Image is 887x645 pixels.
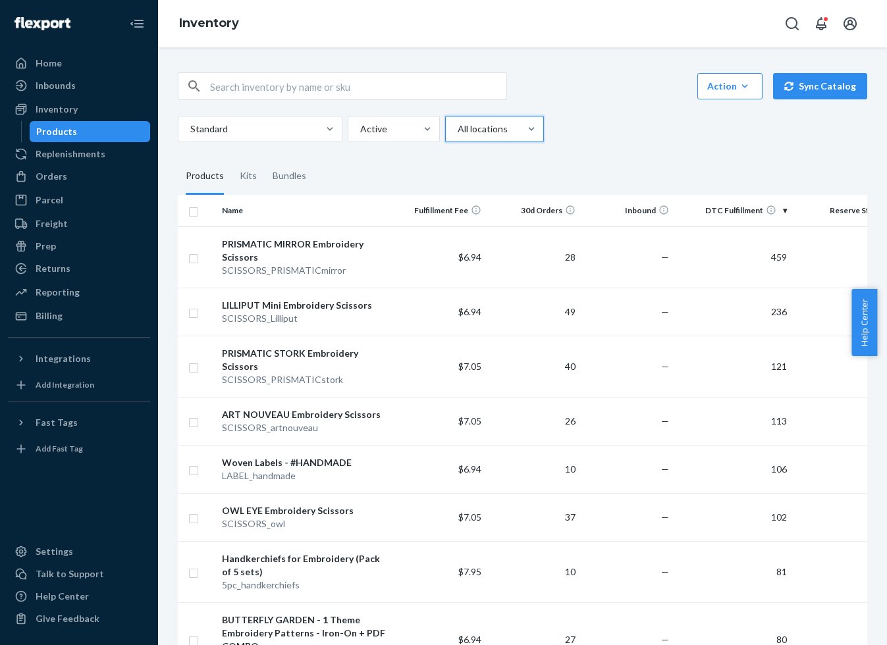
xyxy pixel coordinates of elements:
ol: breadcrumbs [169,5,250,43]
td: 121 [674,336,792,397]
div: Bundles [273,158,306,195]
td: 28 [487,226,581,288]
td: 26 [487,397,581,445]
div: PRISMATIC STORK Embroidery Scissors [222,347,387,373]
button: Talk to Support [8,563,150,584]
div: Add Fast Tag [36,443,83,454]
div: OWL EYE Embroidery Scissors [222,504,387,517]
button: Close Navigation [124,11,150,37]
div: LILLIPUT Mini Embroidery Scissors [222,299,387,312]
div: Returns [36,262,70,275]
div: Fast Tags [36,416,78,429]
th: Fulfillment Fee [393,195,487,226]
span: — [661,251,669,263]
div: Add Integration [36,379,94,390]
div: Handkerchiefs for Embroidery (Pack of 5 sets) [222,552,387,579]
div: Products [186,158,224,195]
button: Action [697,73,763,99]
span: $7.05 [458,361,481,372]
a: Settings [8,541,150,562]
span: $6.94 [458,251,481,263]
a: Add Fast Tag [8,438,150,459]
span: — [661,463,669,475]
div: SCISSORS_PRISMATICstork [222,373,387,386]
a: Parcel [8,190,150,211]
span: $7.05 [458,415,481,426]
span: — [661,415,669,426]
span: $6.94 [458,463,481,475]
td: 106 [674,445,792,493]
td: 81 [674,541,792,602]
td: 10 [487,445,581,493]
div: Replenishments [36,147,105,161]
button: Fast Tags [8,412,150,433]
div: PRISMATIC MIRROR Embroidery Scissors [222,238,387,264]
div: Woven Labels - #HANDMADE [222,456,387,469]
input: All locations [456,122,458,136]
button: Sync Catalog [773,73,867,99]
span: $7.95 [458,566,481,577]
span: $6.94 [458,306,481,317]
th: 30d Orders [487,195,581,226]
a: Inbounds [8,75,150,96]
td: 102 [674,493,792,541]
div: SCISSORS_owl [222,517,387,530]
input: Active [359,122,360,136]
span: $6.94 [458,634,481,645]
div: Help Center [36,590,89,603]
a: Add Integration [8,374,150,396]
div: SCISSORS_PRISMATICmirror [222,264,387,277]
a: Replenishments [8,143,150,165]
a: Billing [8,305,150,326]
input: Search inventory by name or sku [210,73,506,99]
button: Open notifications [808,11,834,37]
div: Action [707,80,753,93]
div: Inbounds [36,79,76,92]
div: Inventory [36,103,78,116]
div: Orders [36,170,67,183]
a: Prep [8,236,150,257]
div: Prep [36,240,56,253]
div: SCISSORS_Lilliput [222,312,387,325]
button: Give Feedback [8,608,150,629]
div: Billing [36,309,63,322]
a: Home [8,53,150,74]
span: — [661,566,669,577]
a: Returns [8,258,150,279]
a: Help Center [8,586,150,607]
div: 5pc_handkerchiefs [222,579,387,592]
a: Reporting [8,282,150,303]
button: Help Center [851,289,877,356]
td: 10 [487,541,581,602]
a: Inventory [8,99,150,120]
td: 113 [674,397,792,445]
span: $7.05 [458,511,481,523]
div: SCISSORS_artnouveau [222,421,387,434]
td: 37 [487,493,581,541]
div: LABEL_handmade [222,469,387,482]
td: 49 [487,288,581,336]
button: Open account menu [837,11,863,37]
td: 236 [674,288,792,336]
div: Products [36,125,77,138]
a: Inventory [179,16,239,30]
div: Settings [36,545,73,558]
td: 459 [674,226,792,288]
div: Kits [240,158,257,195]
div: Home [36,57,62,70]
div: Talk to Support [36,567,104,580]
div: Integrations [36,352,91,365]
a: Orders [8,166,150,187]
button: Open Search Box [779,11,805,37]
div: Parcel [36,193,63,207]
a: Products [30,121,151,142]
div: Give Feedback [36,612,99,625]
td: 40 [487,336,581,397]
span: — [661,634,669,645]
th: Name [217,195,392,226]
span: — [661,361,669,372]
div: Reporting [36,286,80,299]
th: DTC Fulfillment [674,195,792,226]
span: — [661,511,669,523]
